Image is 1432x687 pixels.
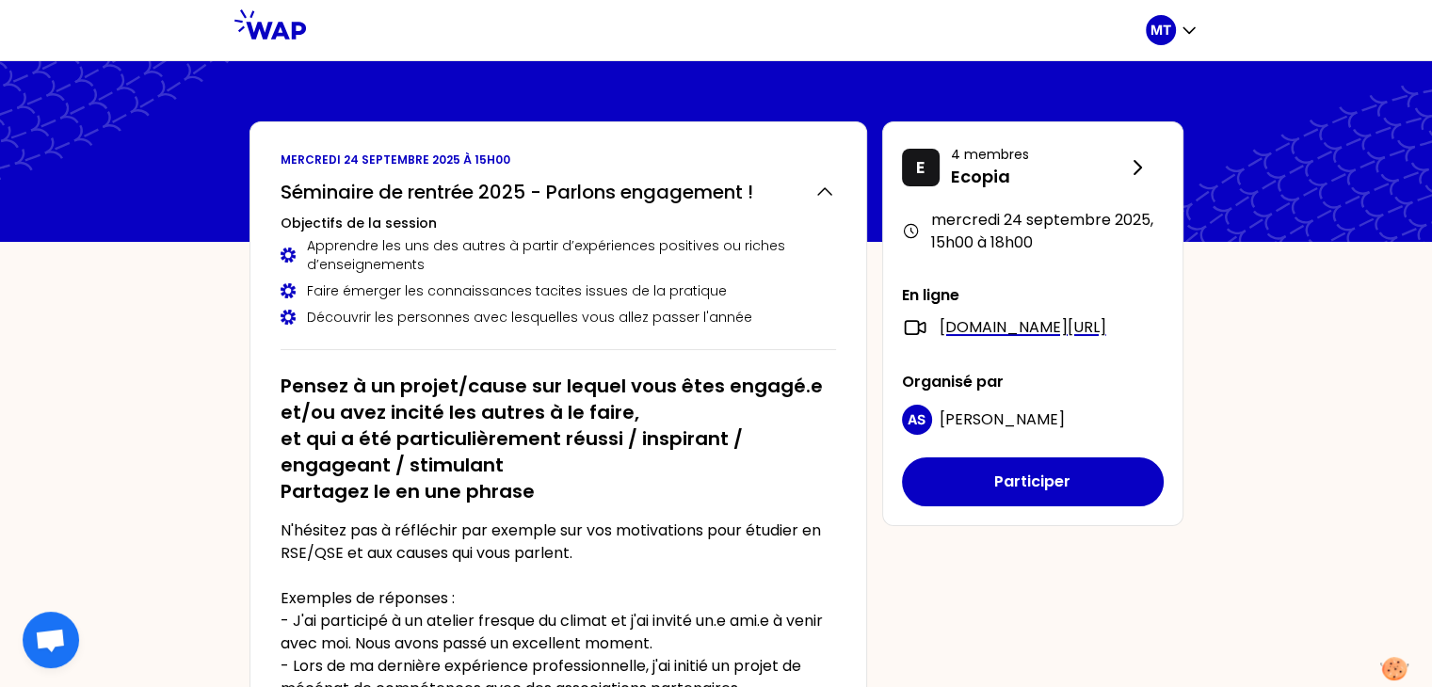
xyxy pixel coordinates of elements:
[940,408,1065,430] span: [PERSON_NAME]
[281,152,836,168] p: mercredi 24 septembre 2025 à 15h00
[281,281,836,300] div: Faire émerger les connaissances tacites issues de la pratique
[916,154,925,181] p: E
[281,179,753,205] h2: Séminaire de rentrée 2025 - Parlons engagement !
[902,209,1164,254] div: mercredi 24 septembre 2025 , 15h00 à 18h00
[281,179,836,205] button: Séminaire de rentrée 2025 - Parlons engagement !
[1146,15,1199,45] button: MT
[281,308,836,327] div: Découvrir les personnes avec lesquelles vous allez passer l'année
[902,457,1164,506] button: Participer
[902,284,1164,307] p: En ligne
[281,236,836,274] div: Apprendre les uns des autres à partir d’expériences positives ou riches d’enseignements
[951,164,1126,190] p: Ecopia
[281,214,836,232] h3: Objectifs de la session
[1150,21,1171,40] p: MT
[23,612,79,668] div: Ouvrir le chat
[281,373,836,504] h2: Pensez à un projet/cause sur lequel vous êtes engagé.e et/ou avez incité les autres à le faire, e...
[902,371,1164,393] p: Organisé par
[908,410,925,429] p: AS
[940,316,1106,339] a: [DOMAIN_NAME][URL]
[951,145,1126,164] p: 4 membres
